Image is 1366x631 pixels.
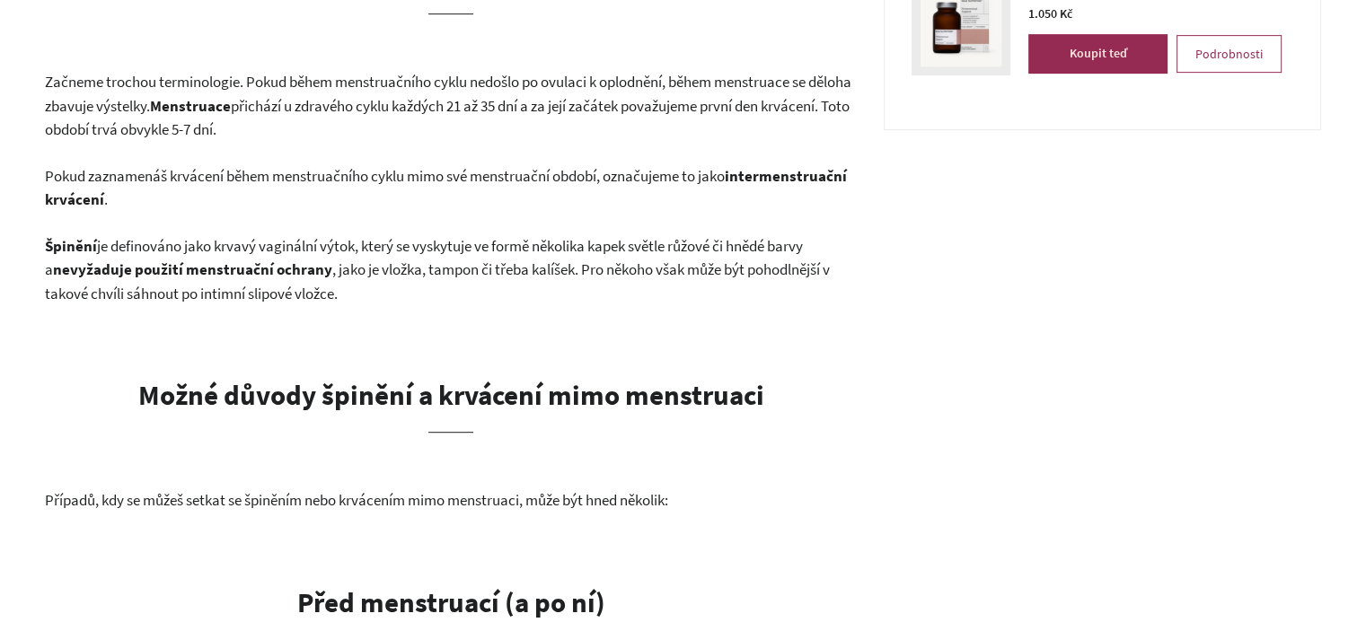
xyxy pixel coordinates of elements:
[1177,35,1282,73] a: Podrobnosti
[1028,5,1072,22] span: 1.050 Kč
[138,377,764,412] b: Možné důvody špinění a krvácení mimo menstruaci
[45,236,803,280] span: je definováno jako krvavý vaginální výtok, který se vyskytuje ve formě několika kapek světle růžo...
[45,259,830,303] span: , jako je vložka, tampon či třeba kalíšek. Pro někoho však může být pohodlnější v takové chvíli s...
[45,96,850,140] span: přichází u zdravého cyklu každých 21 až 35 dní a za její začátek považujeme první den krvácení. T...
[297,584,605,619] b: Před menstruací (a po ní)
[45,166,725,186] span: Pokud zaznamenáš krvácení během menstruačního cyklu mimo své menstruační období, označujeme to jako
[45,236,97,256] b: Špinění
[104,189,108,209] span: .
[45,72,851,116] span: Začneme trochou terminologie. Pokud během menstruačního cyklu nedošlo po ovulaci k oplodnění, běh...
[150,96,231,116] b: Menstruace
[45,490,668,510] span: Případů, kdy se můžeš setkat se špiněním nebo krvácením mimo menstruaci, může být hned několik:
[1028,34,1168,74] button: Koupit teď
[53,259,332,279] b: nevyžaduje použití menstruační ochrany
